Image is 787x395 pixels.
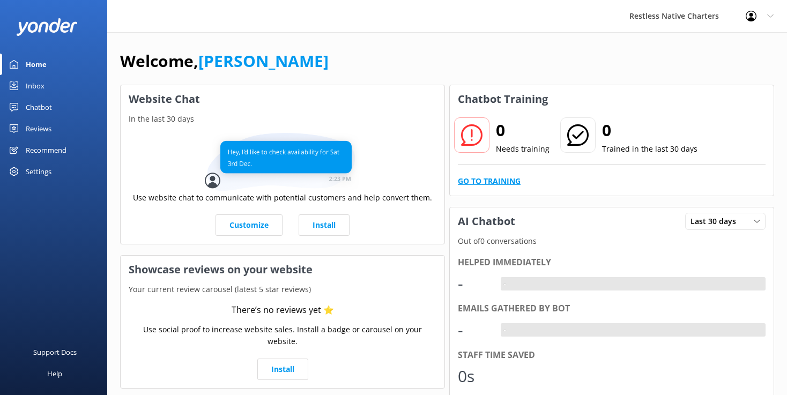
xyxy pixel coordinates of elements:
[257,359,308,380] a: Install
[496,143,550,155] p: Needs training
[216,214,283,236] a: Customize
[450,207,523,235] h3: AI Chatbot
[602,117,697,143] h2: 0
[121,256,444,284] h3: Showcase reviews on your website
[26,75,44,96] div: Inbox
[121,113,444,125] p: In the last 30 days
[129,324,436,348] p: Use social proof to increase website sales. Install a badge or carousel on your website.
[33,341,77,363] div: Support Docs
[299,214,350,236] a: Install
[458,348,766,362] div: Staff time saved
[458,302,766,316] div: Emails gathered by bot
[458,175,521,187] a: Go to Training
[26,139,66,161] div: Recommend
[205,133,360,191] img: conversation...
[501,277,509,291] div: -
[458,317,490,343] div: -
[16,18,78,36] img: yonder-white-logo.png
[501,323,509,337] div: -
[450,85,556,113] h3: Chatbot Training
[496,117,550,143] h2: 0
[458,363,490,389] div: 0s
[26,161,51,182] div: Settings
[26,96,52,118] div: Chatbot
[26,118,51,139] div: Reviews
[458,271,490,296] div: -
[458,256,766,270] div: Helped immediately
[691,215,743,227] span: Last 30 days
[450,235,774,247] p: Out of 0 conversations
[232,303,334,317] div: There’s no reviews yet ⭐
[602,143,697,155] p: Trained in the last 30 days
[26,54,47,75] div: Home
[133,192,432,204] p: Use website chat to communicate with potential customers and help convert them.
[198,50,329,72] a: [PERSON_NAME]
[121,85,444,113] h3: Website Chat
[120,48,329,74] h1: Welcome,
[121,284,444,295] p: Your current review carousel (latest 5 star reviews)
[47,363,62,384] div: Help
